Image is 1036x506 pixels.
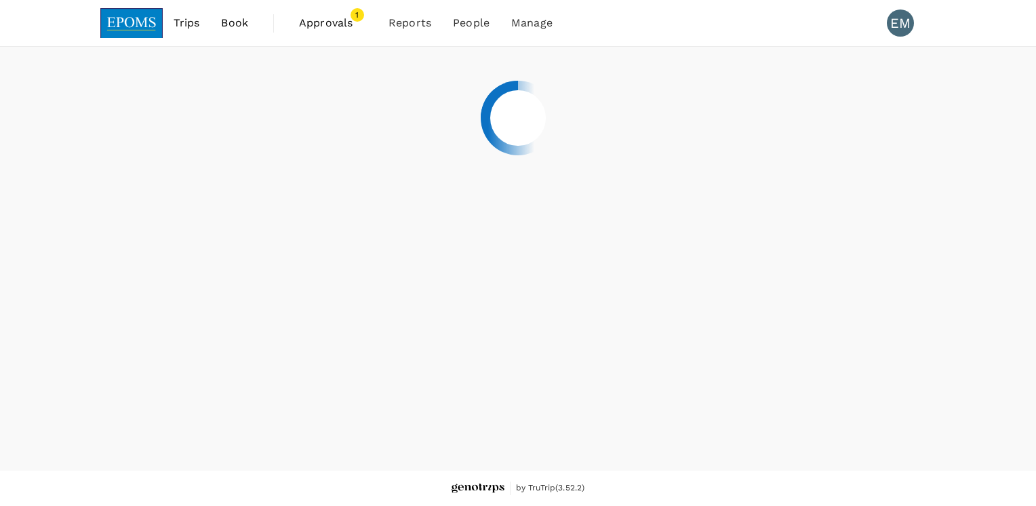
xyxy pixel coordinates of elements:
[453,15,490,31] span: People
[511,15,553,31] span: Manage
[887,9,914,37] div: EM
[174,15,200,31] span: Trips
[452,484,504,494] img: Genotrips - EPOMS
[351,8,364,22] span: 1
[100,8,163,38] img: EPOMS SDN BHD
[516,482,585,495] span: by TruTrip ( 3.52.2 )
[299,15,367,31] span: Approvals
[221,15,248,31] span: Book
[388,15,431,31] span: Reports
